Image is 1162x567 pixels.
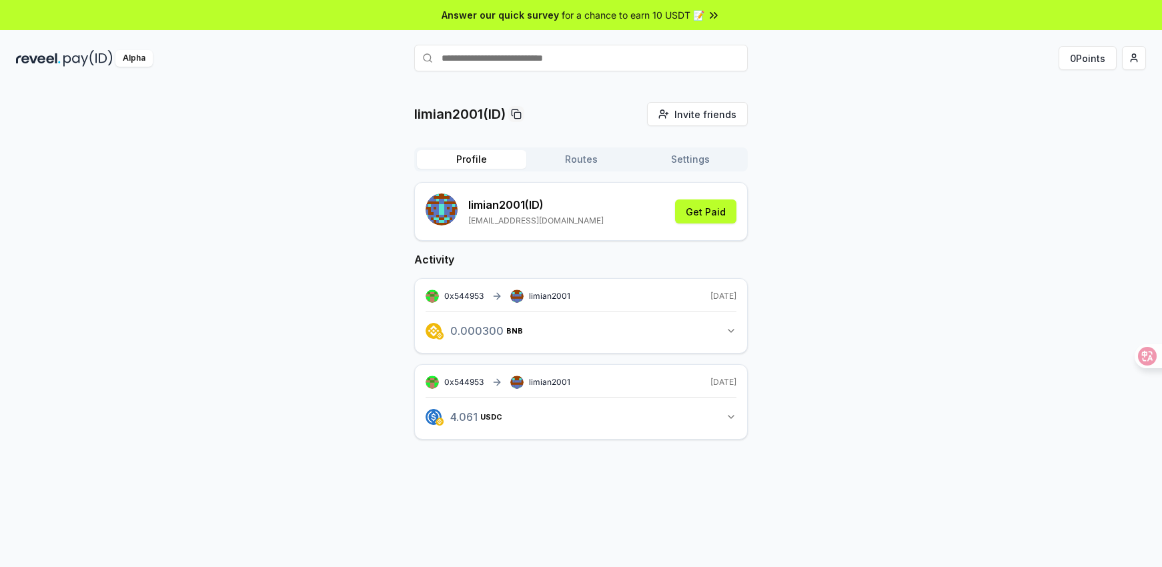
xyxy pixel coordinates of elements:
p: limian2001 (ID) [468,197,604,213]
span: [DATE] [710,291,736,302]
span: 0x544953 [444,291,484,301]
button: Routes [526,150,636,169]
p: [EMAIL_ADDRESS][DOMAIN_NAME] [468,215,604,226]
span: limian2001 [529,377,570,388]
button: Get Paid [675,199,736,223]
span: [DATE] [710,377,736,388]
img: pay_id [63,50,113,67]
p: limian2001(ID) [414,105,506,123]
span: Answer our quick survey [442,8,559,22]
span: for a chance to earn 10 USDT 📝 [562,8,704,22]
button: Profile [417,150,526,169]
button: Invite friends [647,102,748,126]
img: logo.png [436,332,444,340]
h2: Activity [414,251,748,267]
button: 4.061USDC [426,406,736,428]
img: logo.png [436,418,444,426]
button: 0.000300BNB [426,320,736,342]
button: Settings [636,150,745,169]
img: logo.png [426,409,442,425]
div: Alpha [115,50,153,67]
span: Invite friends [674,107,736,121]
span: limian2001 [529,291,570,302]
button: 0Points [1059,46,1117,70]
img: logo.png [426,323,442,339]
img: reveel_dark [16,50,61,67]
span: 0x544953 [444,377,484,387]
